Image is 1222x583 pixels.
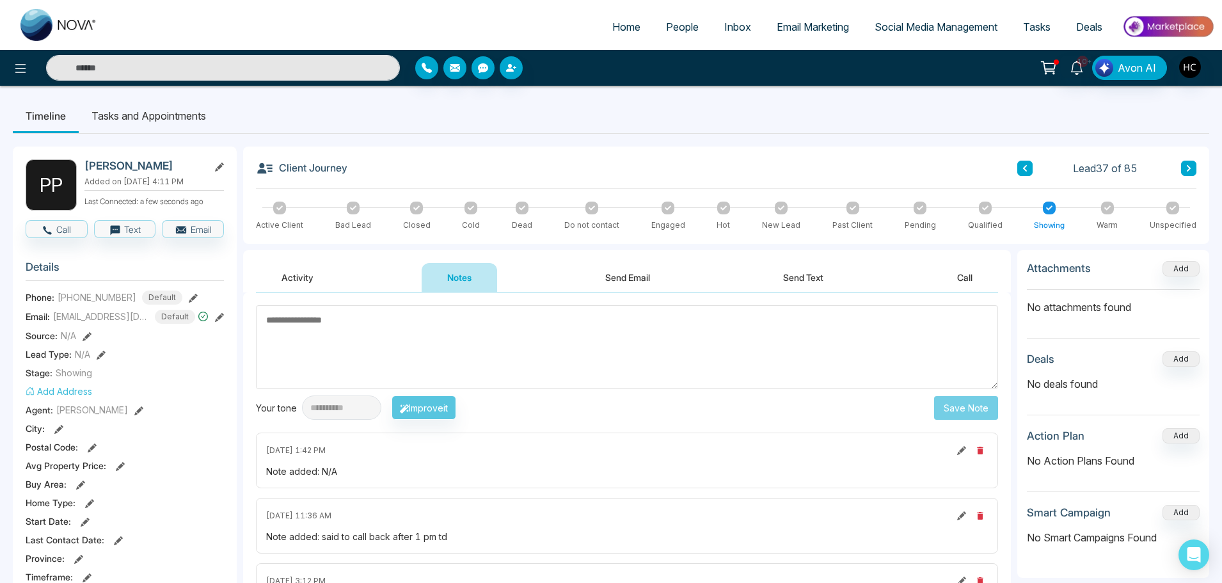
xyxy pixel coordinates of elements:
img: Lead Flow [1095,59,1113,77]
div: Closed [403,220,431,231]
button: Add Address [26,385,92,398]
div: Showing [1034,220,1065,231]
div: Do not contact [564,220,619,231]
li: Timeline [13,99,79,133]
span: [PERSON_NAME] [56,403,128,417]
span: Home Type : [26,496,75,509]
a: Deals [1063,15,1115,39]
p: No Smart Campaigns Found [1027,530,1200,545]
div: Bad Lead [335,220,371,231]
div: Past Client [832,220,873,231]
button: Send Text [758,263,849,292]
a: Email Marketing [764,15,862,39]
p: Added on [DATE] 4:11 PM [84,176,224,188]
button: Avon AI [1092,56,1167,80]
p: No attachments found [1027,290,1200,315]
a: 10+ [1061,56,1092,78]
button: Add [1162,261,1200,276]
div: New Lead [762,220,800,231]
span: Tasks [1023,20,1051,33]
span: Home [612,20,640,33]
div: Engaged [651,220,685,231]
h3: Action Plan [1027,429,1084,442]
h3: Client Journey [256,159,347,177]
h3: Deals [1027,353,1054,365]
button: Email [162,220,224,238]
span: Add [1162,262,1200,273]
span: Buy Area : [26,477,67,491]
div: Warm [1097,220,1118,231]
h2: [PERSON_NAME] [84,159,203,172]
span: [DATE] 11:36 AM [266,510,331,522]
span: N/A [61,329,76,342]
div: Hot [717,220,730,231]
span: Email: [26,310,50,323]
h3: Smart Campaign [1027,506,1111,519]
div: Active Client [256,220,303,231]
button: Text [94,220,156,238]
p: Last Connected: a few seconds ago [84,193,224,207]
button: Add [1162,351,1200,367]
span: People [666,20,699,33]
span: Province : [26,552,65,565]
p: No deals found [1027,376,1200,392]
button: Save Note [934,396,998,420]
span: [EMAIL_ADDRESS][DOMAIN_NAME] [53,310,149,323]
span: City : [26,422,45,435]
li: Tasks and Appointments [79,99,219,133]
div: Dead [512,220,532,231]
span: Avon AI [1118,60,1156,76]
p: No Action Plans Found [1027,453,1200,468]
a: Tasks [1010,15,1063,39]
div: Pending [905,220,936,231]
button: Send Email [580,263,676,292]
h3: Attachments [1027,262,1091,275]
span: [PHONE_NUMBER] [58,291,136,304]
a: Home [599,15,653,39]
span: Default [142,291,182,305]
span: Postal Code : [26,440,78,454]
span: Showing [56,366,92,379]
div: P P [26,159,77,211]
a: Social Media Management [862,15,1010,39]
button: Activity [256,263,339,292]
span: Deals [1076,20,1102,33]
img: Nova CRM Logo [20,9,97,41]
button: Call [26,220,88,238]
span: Social Media Management [875,20,997,33]
a: People [653,15,711,39]
span: [DATE] 1:42 PM [266,445,326,456]
span: Inbox [724,20,751,33]
span: Start Date : [26,515,71,528]
span: Last Contact Date : [26,533,104,547]
div: Note added: said to call back after 1 pm td [266,530,988,543]
a: Inbox [711,15,764,39]
img: Market-place.gif [1122,12,1214,41]
span: 10+ [1077,56,1088,67]
span: Lead 37 of 85 [1073,161,1138,176]
div: Your tone [256,401,302,415]
h3: Details [26,260,224,280]
button: Add [1162,428,1200,443]
button: Notes [422,263,497,292]
span: N/A [75,347,90,361]
span: Source: [26,329,58,342]
div: Open Intercom Messenger [1178,539,1209,570]
span: Email Marketing [777,20,849,33]
span: Phone: [26,291,54,304]
div: Qualified [968,220,1003,231]
div: Unspecified [1150,220,1196,231]
span: Stage: [26,366,52,379]
span: Avg Property Price : [26,459,106,472]
span: Agent: [26,403,53,417]
span: Lead Type: [26,347,72,361]
button: Add [1162,505,1200,520]
button: Call [932,263,998,292]
div: Cold [462,220,480,231]
span: Default [155,310,195,324]
div: Note added: N/A [266,465,988,478]
img: User Avatar [1179,56,1201,78]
